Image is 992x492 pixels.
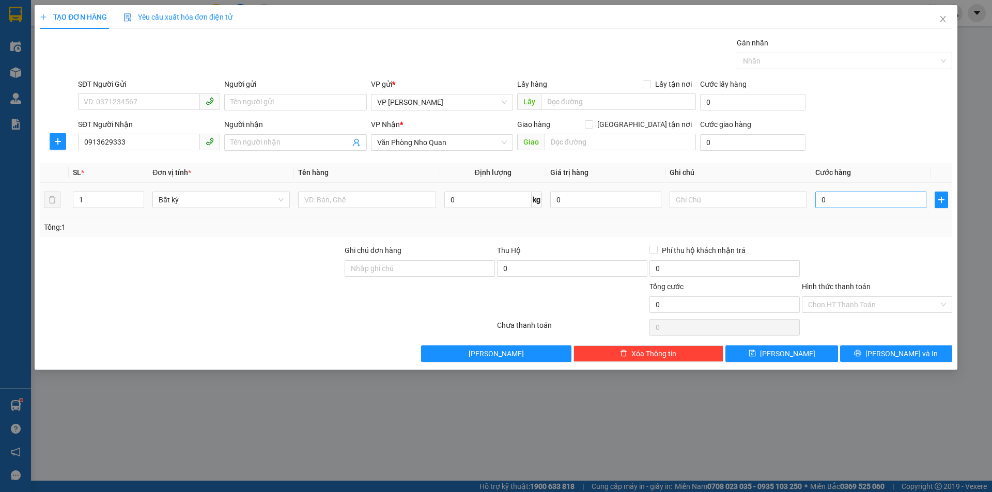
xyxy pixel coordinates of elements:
button: [PERSON_NAME] [421,345,571,362]
li: Hotline: 19003086 [57,38,235,51]
span: Thu Hộ [497,246,521,255]
button: printer[PERSON_NAME] và In [840,345,952,362]
li: Số 2 [PERSON_NAME], [GEOGRAPHIC_DATA] [57,25,235,38]
span: Bất kỳ [159,192,284,208]
input: Ghi Chú [670,192,807,208]
span: plus [40,13,47,21]
span: printer [854,350,861,358]
span: [PERSON_NAME] [469,348,524,359]
label: Gán nhãn [737,39,768,47]
div: SĐT Người Gửi [78,78,220,90]
span: plus [935,196,948,204]
input: Ghi chú đơn hàng [345,260,495,277]
button: delete [44,192,60,208]
input: VD: Bàn, Ghế [298,192,436,208]
span: VP Nhận [371,120,400,129]
input: 0 [550,192,661,208]
span: phone [206,97,214,105]
span: Giao [517,134,545,150]
div: Người nhận [224,119,366,130]
h1: TL1109250004 [113,75,179,98]
span: Lấy tận nơi [651,78,696,90]
span: Lấy hàng [517,80,547,88]
span: user-add [352,138,361,147]
button: save[PERSON_NAME] [725,345,838,362]
label: Ghi chú đơn hàng [345,246,401,255]
button: deleteXóa Thông tin [574,345,724,362]
input: Cước lấy hàng [700,94,805,110]
label: Hình thức thanh toán [802,282,871,291]
span: Giao hàng [517,120,550,129]
button: plus [935,192,948,208]
span: save [749,350,756,358]
button: plus [50,133,66,150]
span: Phí thu hộ khách nhận trả [658,245,750,256]
button: Close [928,5,957,34]
span: Tên hàng [298,168,329,177]
span: TẠO ĐƠN HÀNG [40,13,107,21]
input: Dọc đường [541,93,696,110]
span: [PERSON_NAME] [760,348,815,359]
label: Cước lấy hàng [700,80,747,88]
th: Ghi chú [665,163,811,183]
span: Tổng cước [649,282,684,291]
span: kg [532,192,542,208]
span: VP Thịnh Liệt [377,94,507,110]
span: Giá trị hàng [550,168,588,177]
span: phone [206,137,214,146]
span: SL [73,168,81,177]
span: Văn Phòng Nho Quan [377,135,507,150]
img: logo.jpg [13,13,65,65]
b: GỬI : VP [PERSON_NAME] [13,75,112,126]
label: Cước giao hàng [700,120,751,129]
input: Dọc đường [545,134,696,150]
b: Gửi khách hàng [97,53,194,66]
span: Đơn vị tính [152,168,191,177]
div: SĐT Người Nhận [78,119,220,130]
span: Yêu cầu xuất hóa đơn điện tử [123,13,233,21]
img: icon [123,13,132,22]
span: close [939,15,947,23]
b: Duy Khang Limousine [84,12,208,25]
div: Chưa thanh toán [496,320,648,338]
span: Định lượng [475,168,512,177]
span: [PERSON_NAME] và In [865,348,938,359]
span: Cước hàng [815,168,851,177]
input: Cước giao hàng [700,134,805,151]
div: Người gửi [224,78,366,90]
span: Xóa Thông tin [631,348,676,359]
div: VP gửi [371,78,513,90]
span: [GEOGRAPHIC_DATA] tận nơi [593,119,696,130]
span: Lấy [517,93,541,110]
div: Tổng: 1 [44,221,383,233]
span: delete [620,350,627,358]
span: plus [50,137,66,146]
